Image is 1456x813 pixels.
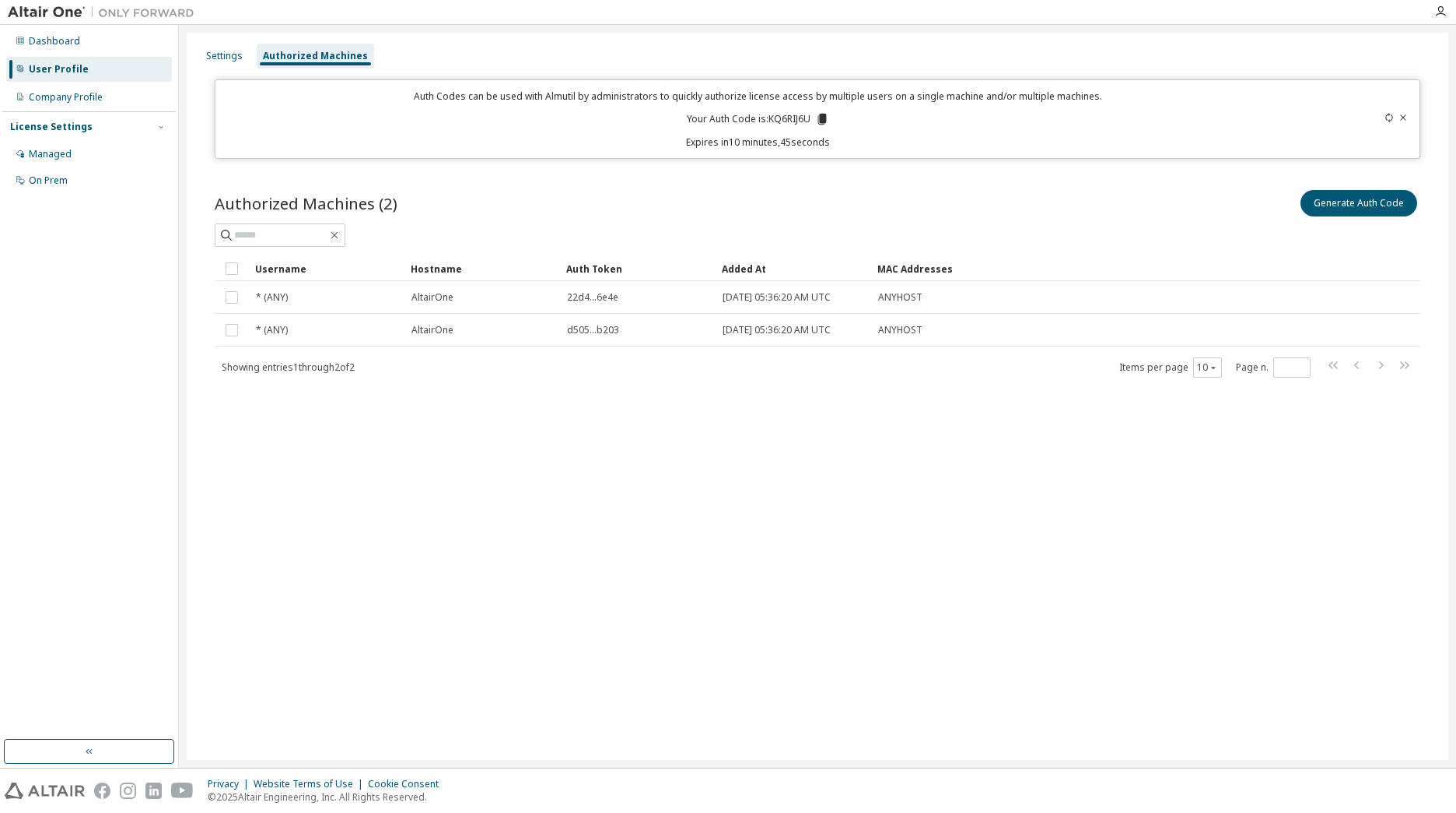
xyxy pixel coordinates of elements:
div: Hostname [411,256,554,281]
div: Privacy [208,778,254,790]
div: Company Profile [29,91,103,104]
p: Auth Codes can be used with Almutil by administrators to quickly authorize license access by mult... [225,90,1292,103]
img: altair_logo.svg [5,783,85,799]
span: [DATE] 05:36:20 AM UTC [723,324,831,336]
div: On Prem [29,174,68,187]
span: ANYHOST [878,291,922,304]
div: User Profile [29,63,89,76]
div: Settings [206,50,243,62]
span: Authorized Machines (2) [215,192,397,214]
span: AltairOne [411,291,453,304]
span: Showing entries 1 through 2 of 2 [222,361,355,374]
img: youtube.svg [171,783,194,799]
p: Your Auth Code is: KQ6RIJ6U [687,112,829,126]
span: * (ANY) [256,291,288,304]
div: Authorized Machines [263,50,368,62]
span: d505...b203 [567,324,619,336]
span: Items per page [1119,357,1222,378]
span: [DATE] 05:36:20 AM UTC [723,291,831,304]
p: Expires in 10 minutes, 45 seconds [225,135,1292,149]
div: Dashboard [29,35,80,48]
button: Generate Auth Code [1300,190,1417,216]
img: linkedin.svg [145,783,162,799]
div: Added At [722,256,865,281]
div: License Settings [10,121,93,133]
img: facebook.svg [94,783,110,799]
img: instagram.svg [120,783,136,799]
div: Cookie Consent [368,778,448,790]
div: Auth Token [566,256,709,281]
div: Username [255,256,398,281]
button: 10 [1197,361,1218,374]
span: * (ANY) [256,324,288,336]
span: Page n. [1236,357,1311,378]
span: 22d4...6e4e [567,291,618,304]
span: AltairOne [411,324,453,336]
div: Managed [29,148,72,160]
p: © 2025 Altair Engineering, Inc. All Rights Reserved. [208,790,448,804]
div: MAC Addresses [877,256,1257,281]
div: Website Terms of Use [254,778,368,790]
span: ANYHOST [878,324,922,336]
img: Altair One [8,5,202,20]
